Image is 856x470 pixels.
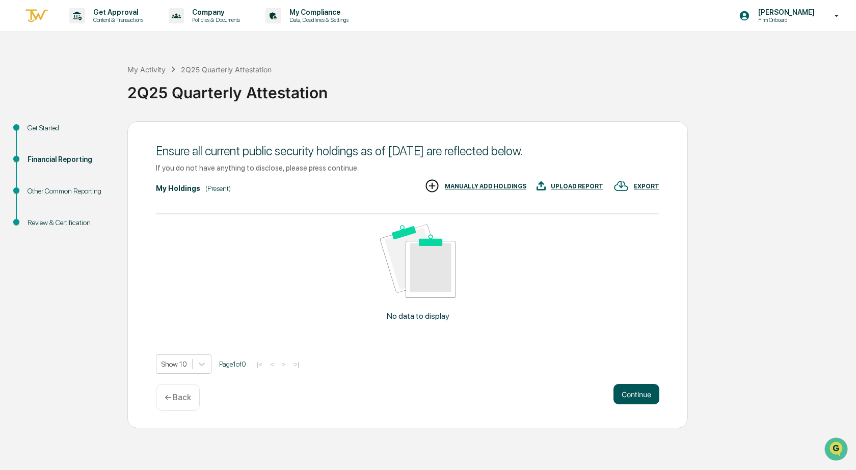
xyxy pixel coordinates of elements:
[20,128,66,139] span: Preclearance
[85,8,148,16] p: Get Approval
[254,360,265,369] button: |<
[537,178,546,193] img: UPLOAD REPORT
[165,393,191,402] p: ← Back
[127,65,166,74] div: My Activity
[156,184,200,192] div: My Holdings
[35,88,129,96] div: We're available if you need us!
[445,183,526,190] div: MANUALLY ADD HOLDINGS
[6,144,68,162] a: 🔎Data Lookup
[551,183,603,190] div: UPLOAD REPORT
[6,124,70,143] a: 🖐️Preclearance
[823,436,851,464] iframe: Open customer support
[72,172,123,180] a: Powered byPylon
[10,21,185,38] p: How can we help?
[10,129,18,137] div: 🖐️
[26,46,168,57] input: Clear
[156,163,659,172] div: If you do not have anything to disclose, please press continue.
[10,78,29,96] img: 1746055101610-c473b297-6a78-478c-a979-82029cc54cd1
[634,183,659,190] div: EXPORT
[28,123,111,133] div: Get Started
[28,154,111,165] div: Financial Reporting
[28,217,111,228] div: Review & Certification
[127,75,851,102] div: 2Q25 Quarterly Attestation
[613,384,659,404] button: Continue
[281,16,354,23] p: Data, Deadlines & Settings
[156,144,659,158] div: Ensure all current public security holdings as of [DATE] are reflected below.
[84,128,126,139] span: Attestations
[387,311,449,321] p: No data to display
[750,16,820,23] p: Firm Onboard
[184,8,245,16] p: Company
[380,225,456,298] img: No data
[613,178,629,193] img: EXPORT
[424,178,440,193] img: MANUALLY ADD HOLDINGS
[74,129,82,137] div: 🗄️
[205,184,231,192] div: (Present)
[28,186,111,197] div: Other Common Reporting
[10,149,18,157] div: 🔎
[24,8,49,24] img: logo
[281,8,354,16] p: My Compliance
[35,78,167,88] div: Start new chat
[85,16,148,23] p: Content & Transactions
[181,65,272,74] div: 2Q25 Quarterly Attestation
[219,360,246,368] span: Page 1 of 0
[173,81,185,93] button: Start new chat
[184,16,245,23] p: Policies & Documents
[750,8,820,16] p: [PERSON_NAME]
[20,148,64,158] span: Data Lookup
[290,360,302,369] button: >|
[267,360,277,369] button: <
[70,124,130,143] a: 🗄️Attestations
[101,173,123,180] span: Pylon
[279,360,289,369] button: >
